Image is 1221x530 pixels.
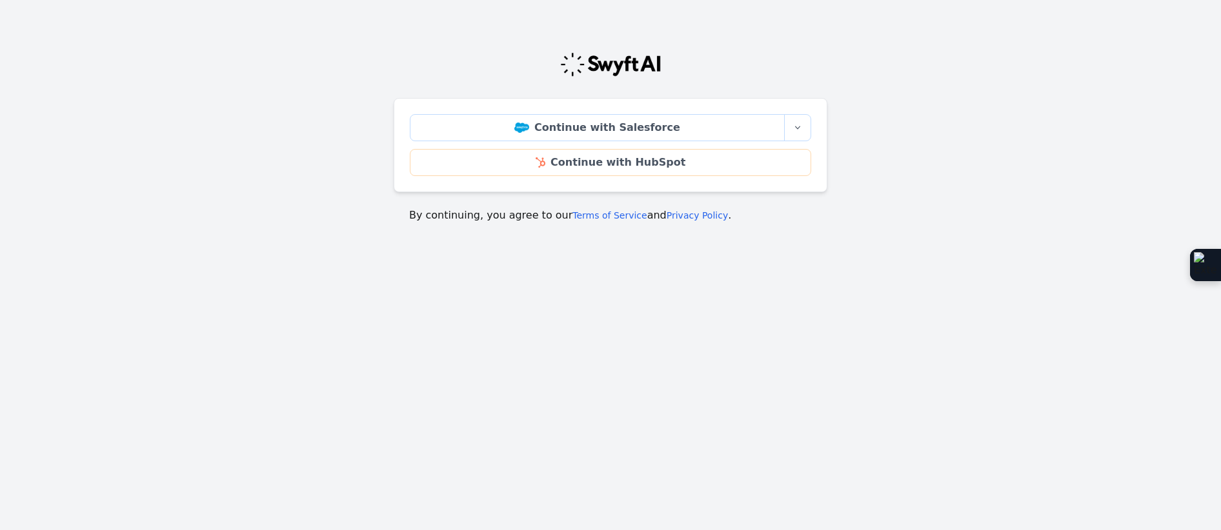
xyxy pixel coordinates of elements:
[514,123,529,133] img: Salesforce
[410,149,811,176] a: Continue with HubSpot
[572,210,647,221] a: Terms of Service
[536,157,545,168] img: HubSpot
[410,114,785,141] a: Continue with Salesforce
[560,52,661,77] img: Swyft Logo
[1194,252,1217,278] img: Extension Icon
[409,208,812,223] p: By continuing, you agree to our and .
[667,210,728,221] a: Privacy Policy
